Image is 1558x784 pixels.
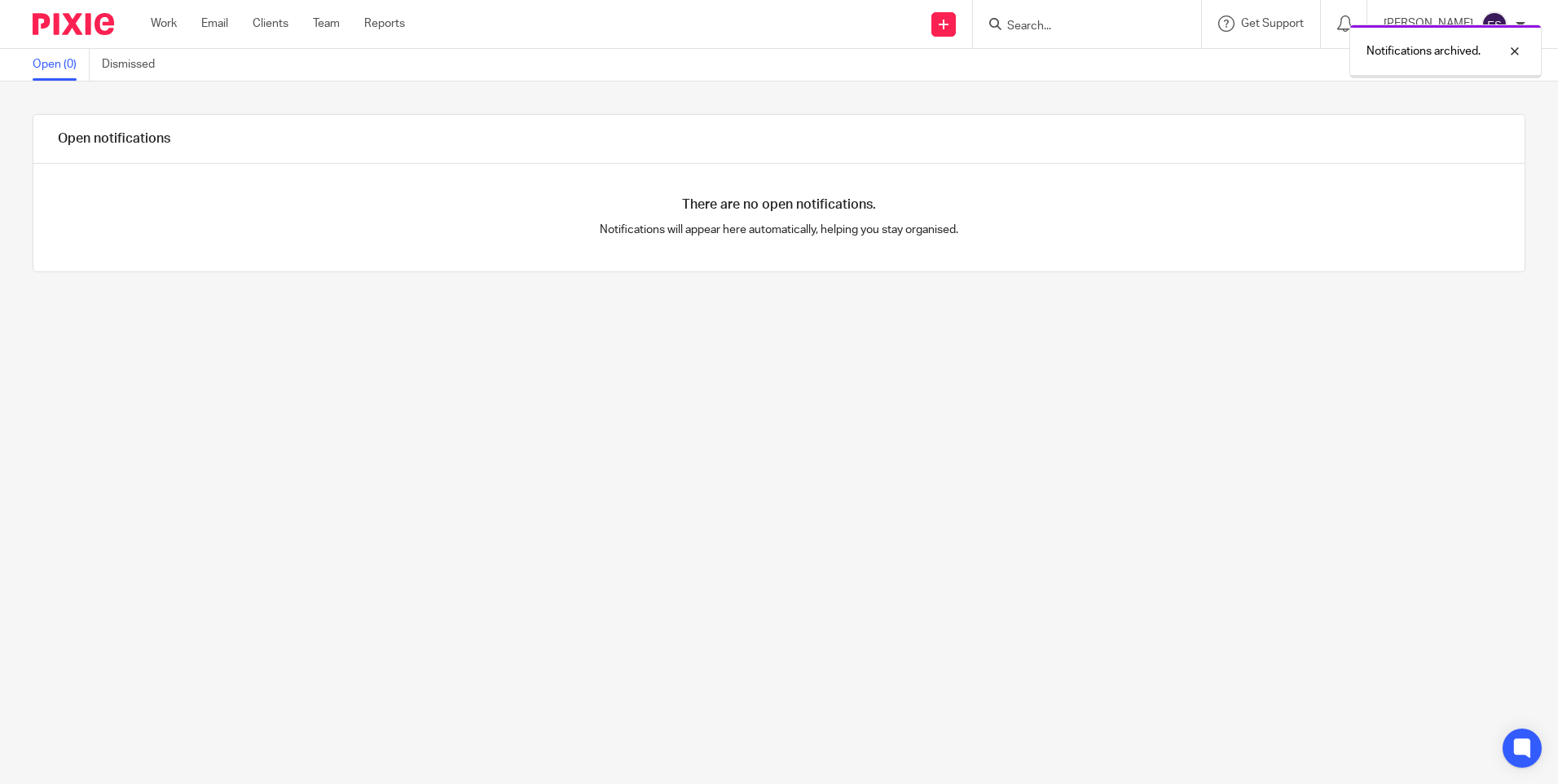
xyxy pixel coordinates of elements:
[253,15,288,32] a: Clients
[682,196,876,214] h4: There are no open notifications.
[58,130,170,148] h1: Open notifications
[33,13,114,35] img: Pixie
[1367,43,1481,59] p: Notifications archived.
[1481,11,1507,37] img: svg%3E
[201,15,228,32] a: Email
[364,15,405,32] a: Reports
[313,15,340,32] a: Team
[33,49,90,81] a: Open (0)
[102,49,167,81] a: Dismissed
[151,15,177,32] a: Work
[407,222,1152,238] p: Notifications will appear here automatically, helping you stay organised.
